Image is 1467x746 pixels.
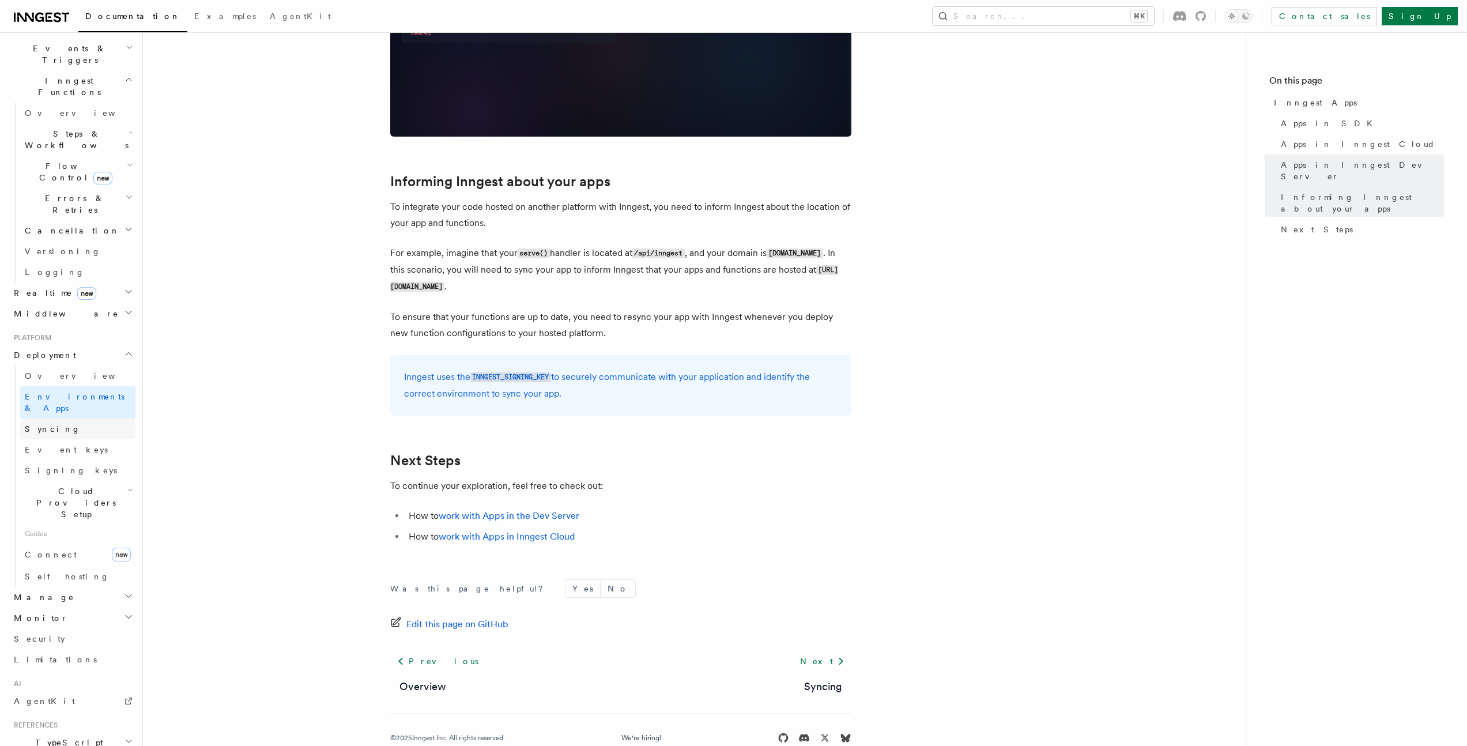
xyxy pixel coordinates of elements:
p: For example, imagine that your handler is located at , and your domain is . In this scenario, you... [390,245,851,295]
a: work with Apps in the Dev Server [439,510,579,521]
div: Deployment [9,366,135,587]
span: Cancellation [20,225,120,236]
span: Deployment [9,349,76,361]
code: [DOMAIN_NAME] [767,248,823,258]
li: How to [405,529,851,545]
span: AI [9,679,21,688]
button: Errors & Retries [20,188,135,220]
span: Monitor [9,612,68,624]
button: Cloud Providers Setup [20,481,135,525]
p: To integrate your code hosted on another platform with Inngest, you need to inform Inngest about ... [390,199,851,231]
span: Event keys [25,445,108,454]
span: Inngest Functions [9,75,125,98]
span: Syncing [25,424,81,434]
a: Documentation [78,3,187,32]
span: Apps in SDK [1281,118,1379,129]
button: Realtimenew [9,282,135,303]
span: new [77,287,96,300]
button: Inngest Functions [9,70,135,103]
span: Middleware [9,308,119,319]
span: Manage [9,591,74,603]
a: Inngest Apps [1269,92,1444,113]
span: Platform [9,333,52,342]
a: INNGEST_SIGNING_KEY [470,371,551,382]
button: Yes [565,580,600,597]
a: Overview [20,103,135,123]
span: Overview [25,371,144,380]
span: new [112,548,131,562]
a: Informing Inngest about your apps [390,174,610,190]
a: We're hiring! [621,733,661,743]
span: Inngest Apps [1274,97,1357,108]
a: Sign Up [1382,7,1458,25]
a: Apps in Inngest Dev Server [1276,155,1444,187]
button: No [601,580,635,597]
p: To ensure that your functions are up to date, you need to resync your app with Inngest whenever y... [390,309,851,341]
span: Apps in Inngest Dev Server [1281,159,1444,182]
a: Contact sales [1272,7,1377,25]
code: /api/inngest [632,248,685,258]
span: Next Steps [1281,224,1353,235]
a: Informing Inngest about your apps [1276,187,1444,219]
button: Events & Triggers [9,38,135,70]
span: Cloud Providers Setup [20,485,127,520]
button: Monitor [9,608,135,628]
a: Edit this page on GitHub [390,616,508,632]
span: Limitations [14,655,97,664]
span: Self hosting [25,572,110,581]
button: Deployment [9,345,135,366]
span: Realtime [9,287,96,299]
a: Signing keys [20,460,135,481]
button: Manage [9,587,135,608]
span: Connect [25,550,77,559]
button: Search...⌘K [933,7,1154,25]
span: Informing Inngest about your apps [1281,191,1444,214]
span: new [93,172,112,184]
kbd: ⌘K [1131,10,1147,22]
a: Next [793,651,851,672]
span: Events & Triggers [9,43,126,66]
button: Steps & Workflows [20,123,135,156]
a: Environments & Apps [20,386,135,419]
a: Limitations [9,649,135,670]
p: Was this page helpful? [390,583,551,594]
span: AgentKit [14,696,75,706]
a: Syncing [804,679,842,695]
a: Examples [187,3,263,31]
div: © 2025 Inngest Inc. All rights reserved. [390,733,505,743]
span: Documentation [85,12,180,21]
a: Connectnew [20,543,135,566]
a: Apps in Inngest Cloud [1276,134,1444,155]
a: Security [9,628,135,649]
a: AgentKit [263,3,338,31]
span: Errors & Retries [20,193,125,216]
button: Middleware [9,303,135,324]
a: Previous [390,651,485,672]
span: Security [14,634,65,643]
span: Steps & Workflows [20,128,129,151]
span: Guides [20,525,135,543]
span: Versioning [25,247,101,256]
span: References [9,721,58,730]
div: Inngest Functions [9,103,135,282]
a: AgentKit [9,691,135,711]
h4: On this page [1269,74,1444,92]
code: INNGEST_SIGNING_KEY [470,372,551,382]
span: Apps in Inngest Cloud [1281,138,1435,150]
a: Self hosting [20,566,135,587]
span: Signing keys [25,466,117,475]
span: Examples [194,12,256,21]
a: Versioning [20,241,135,262]
button: Cancellation [20,220,135,241]
span: Overview [25,108,144,118]
a: Apps in SDK [1276,113,1444,134]
p: To continue your exploration, feel free to check out: [390,478,851,494]
a: Overview [20,366,135,386]
span: Flow Control [20,160,127,183]
a: Syncing [20,419,135,439]
button: Toggle dark mode [1225,9,1253,23]
a: work with Apps in Inngest Cloud [439,531,575,542]
code: serve() [518,248,550,258]
span: Edit this page on GitHub [406,616,508,632]
button: Flow Controlnew [20,156,135,188]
